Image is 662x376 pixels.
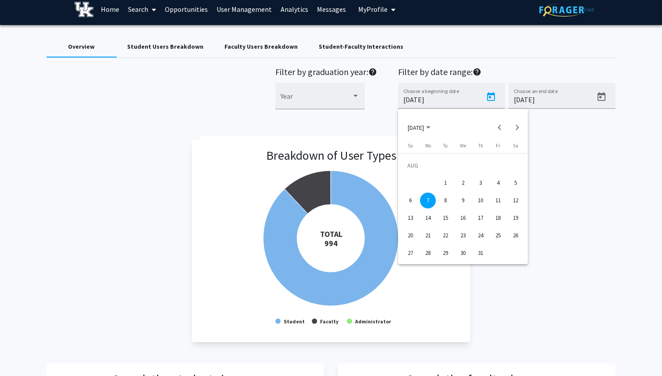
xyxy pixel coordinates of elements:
span: [DATE] [408,124,424,132]
span: Tu [443,143,448,149]
div: 27 [402,245,418,261]
button: August 4, 2023 [489,174,507,192]
button: August 15, 2023 [437,209,454,227]
div: 30 [455,245,471,261]
span: Su [408,143,413,149]
div: 28 [420,245,436,261]
button: August 24, 2023 [472,227,489,244]
span: Th [478,143,483,149]
div: 5 [508,175,523,191]
div: 8 [438,193,453,208]
div: 10 [473,193,488,208]
iframe: Chat [7,337,37,369]
div: 21 [420,228,436,244]
button: August 12, 2023 [507,192,524,209]
span: Sa [513,143,518,149]
button: August 9, 2023 [454,192,472,209]
button: August 8, 2023 [437,192,454,209]
button: Choose month and year [401,118,438,136]
div: 31 [473,245,488,261]
button: August 17, 2023 [472,209,489,227]
div: 15 [438,210,453,226]
div: 3 [473,175,488,191]
div: 16 [455,210,471,226]
div: 17 [473,210,488,226]
button: August 25, 2023 [489,227,507,244]
div: 9 [455,193,471,208]
button: August 14, 2023 [419,209,437,227]
button: August 27, 2023 [402,244,419,262]
div: 26 [508,228,523,244]
button: Previous month [491,118,508,136]
div: 24 [473,228,488,244]
div: 20 [402,228,418,244]
div: 14 [420,210,436,226]
div: 19 [508,210,523,226]
button: August 2, 2023 [454,174,472,192]
span: Mo [425,143,431,149]
button: August 20, 2023 [402,227,419,244]
button: August 3, 2023 [472,174,489,192]
div: 7 [420,193,436,208]
button: August 30, 2023 [454,244,472,262]
button: August 29, 2023 [437,244,454,262]
div: 11 [490,193,506,208]
button: August 21, 2023 [419,227,437,244]
div: 12 [508,193,523,208]
button: August 22, 2023 [437,227,454,244]
button: August 23, 2023 [454,227,472,244]
button: August 19, 2023 [507,209,524,227]
button: August 28, 2023 [419,244,437,262]
span: We [460,143,466,149]
button: August 5, 2023 [507,174,524,192]
button: August 18, 2023 [489,209,507,227]
button: August 16, 2023 [454,209,472,227]
div: 25 [490,228,506,244]
button: August 10, 2023 [472,192,489,209]
div: 13 [402,210,418,226]
div: 22 [438,228,453,244]
button: Next month [508,118,526,136]
div: 2 [455,175,471,191]
div: 1 [438,175,453,191]
div: 4 [490,175,506,191]
button: August 6, 2023 [402,192,419,209]
div: 29 [438,245,453,261]
span: Fr [496,143,500,149]
div: 23 [455,228,471,244]
button: August 26, 2023 [507,227,524,244]
td: AUG [402,157,524,174]
button: August 1, 2023 [437,174,454,192]
button: August 13, 2023 [402,209,419,227]
div: 18 [490,210,506,226]
button: August 31, 2023 [472,244,489,262]
div: 6 [402,193,418,208]
button: August 11, 2023 [489,192,507,209]
button: August 7, 2023 [419,192,437,209]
